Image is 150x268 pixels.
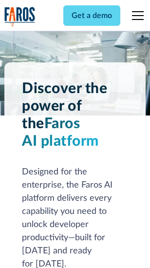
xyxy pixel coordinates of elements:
[126,4,146,27] div: menu
[4,7,36,27] img: Logo of the analytics and reporting company Faros.
[22,116,99,149] span: Faros AI platform
[63,5,120,26] a: Get a demo
[22,80,128,150] h1: Discover the power of the
[4,7,36,27] a: home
